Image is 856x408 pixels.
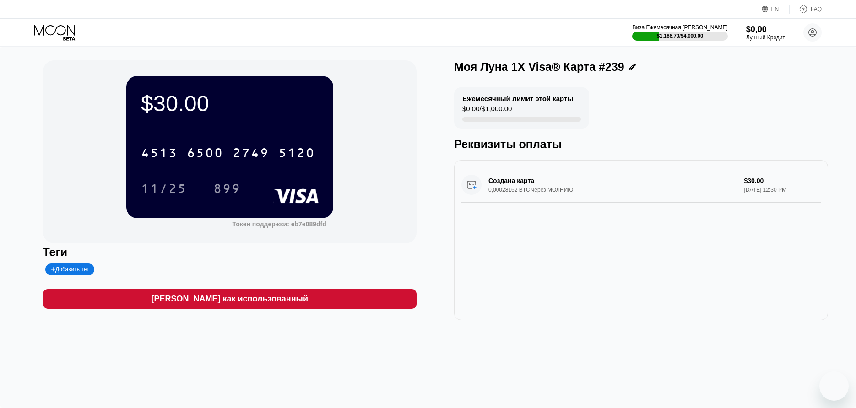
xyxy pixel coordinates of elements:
div: $0,00 [746,25,785,34]
div: Реквизиты оплаты [454,138,828,151]
div: [PERSON_NAME] как использованный [151,294,308,304]
div: $0.00/$1,000.00 [462,105,512,117]
div: 5120 [278,147,315,161]
div: 899 [213,183,241,197]
div: Лунный Кредит [746,34,785,41]
div: FAQ [811,6,822,12]
div: $1,188.70/$4,000.00 [657,33,703,38]
div: [PERSON_NAME] как использованный [43,289,417,309]
div: 11/25 [134,177,194,200]
div: 2749 [233,147,269,161]
div: Токен поддержки: eb7e089dfd [233,220,326,228]
div: $30.00 [141,91,319,116]
div: 4513650027495120 [135,141,320,164]
div: Добавить тег [45,263,94,275]
div: Виза Ежемесячная [PERSON_NAME] [632,24,727,31]
div: Моя Луна 1X Visa® Карта #239 [454,60,624,74]
div: 4513 [141,147,178,161]
div: 11/25 [141,183,187,197]
iframe: Кнопка запуска окна обмена сообщениями [819,371,849,401]
div: EN [762,5,790,14]
div: 6500 [187,147,223,161]
div: Виза Ежемесячная [PERSON_NAME]$1,188.70/$4,000.00 [632,24,727,41]
div: 899 [206,177,248,200]
div: FAQ [790,5,822,14]
div: Теги [43,246,417,259]
div: Добавить тег [51,266,89,273]
div: Ежемесячный лимит этой карты [462,95,573,102]
div: $0,00Лунный Кредит [746,25,785,41]
div: EN [771,6,779,12]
